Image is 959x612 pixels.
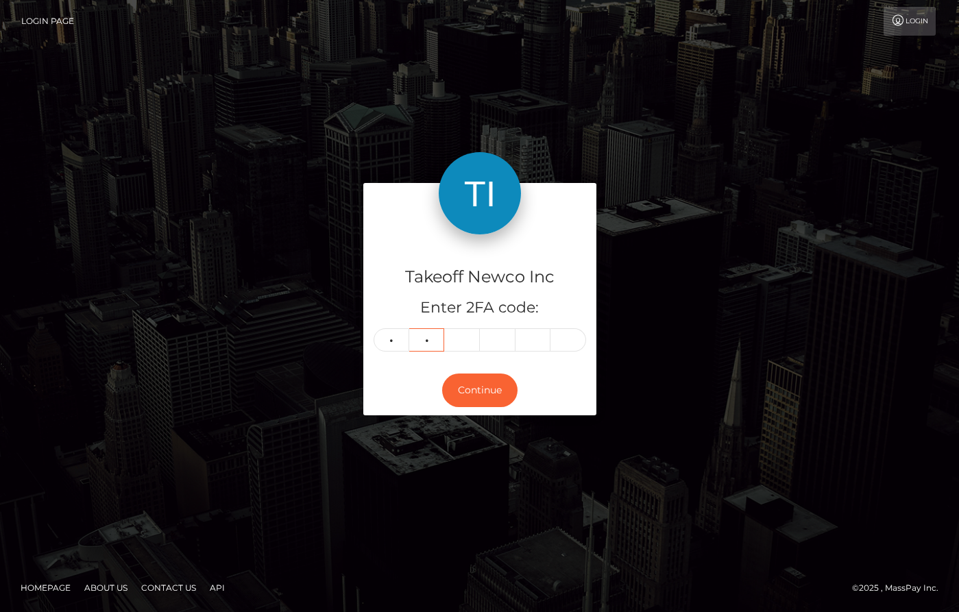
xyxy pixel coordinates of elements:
[21,7,74,36] a: Login Page
[79,577,133,598] a: About Us
[852,580,949,596] div: © 2025 , MassPay Inc.
[15,577,76,598] a: Homepage
[439,152,521,234] img: Takeoff Newco Inc
[374,297,586,319] h5: Enter 2FA code:
[884,7,936,36] a: Login
[442,374,518,407] button: Continue
[204,577,230,598] a: API
[136,577,202,598] a: Contact Us
[374,265,586,289] h4: Takeoff Newco Inc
